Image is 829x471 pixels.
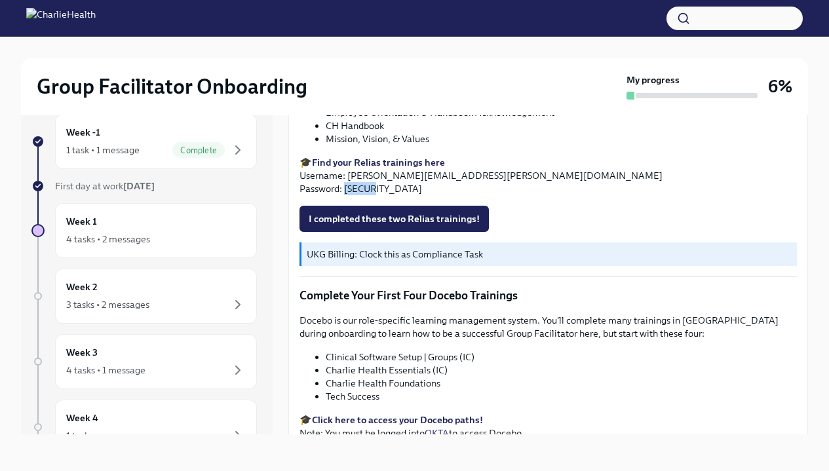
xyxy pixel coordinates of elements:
[31,334,257,389] a: Week 34 tasks • 1 message
[309,212,480,225] span: I completed these two Relias trainings!
[299,288,797,303] p: Complete Your First Four Docebo Trainings
[425,427,449,439] a: OKTA
[31,269,257,324] a: Week 23 tasks • 2 messages
[66,233,150,246] div: 4 tasks • 2 messages
[66,280,98,294] h6: Week 2
[326,350,797,364] li: Clinical Software Setup | Groups (IC)
[299,156,797,195] p: 🎓 Username: [PERSON_NAME][EMAIL_ADDRESS][PERSON_NAME][DOMAIN_NAME] Password: [SECURITY_DATA]
[123,180,155,192] strong: [DATE]
[172,145,225,155] span: Complete
[31,400,257,455] a: Week 41 task
[31,114,257,169] a: Week -11 task • 1 messageComplete
[299,314,797,340] p: Docebo is our role-specific learning management system. You'll complete many trainings in [GEOGRA...
[307,248,792,261] p: UKG Billing: Clock this as Compliance Task
[66,345,98,360] h6: Week 3
[55,180,155,192] span: First day at work
[66,214,97,229] h6: Week 1
[26,8,96,29] img: CharlieHealth
[312,414,483,426] a: Click here to access your Docebo paths!
[312,157,445,168] a: Find your Relias trainings here
[66,298,149,311] div: 3 tasks • 2 messages
[66,143,140,157] div: 1 task • 1 message
[326,377,797,390] li: Charlie Health Foundations
[37,73,307,100] h2: Group Facilitator Onboarding
[299,413,797,440] p: 🎓 Note: You must be logged into to access Docebo.
[66,411,98,425] h6: Week 4
[66,429,89,442] div: 1 task
[326,119,797,132] li: CH Handbook
[768,75,792,98] h3: 6%
[326,364,797,377] li: Charlie Health Essentials (IC)
[31,203,257,258] a: Week 14 tasks • 2 messages
[66,364,145,377] div: 4 tasks • 1 message
[299,206,489,232] button: I completed these two Relias trainings!
[31,179,257,193] a: First day at work[DATE]
[627,73,680,86] strong: My progress
[66,125,100,140] h6: Week -1
[326,390,797,403] li: Tech Success
[326,132,797,145] li: Mission, Vision, & Values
